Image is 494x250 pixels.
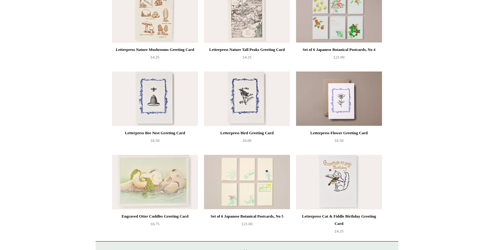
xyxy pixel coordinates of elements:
img: Engraved Otter Cuddles Greeting Card [112,155,198,209]
span: £4.25 [150,55,159,59]
img: Letterpress Flower Greeting Card [296,72,382,126]
a: Set of 6 Japanese Botanical Postcards, No 4 £21.00 [296,46,382,71]
div: Letterpress Cat & Fiddle Birthday Greeting Card [298,213,380,227]
a: Engraved Otter Cuddles Greeting Card Engraved Otter Cuddles Greeting Card [112,155,198,209]
img: Set of 6 Japanese Botanical Postcards, No 5 [204,155,290,209]
div: Letterpress Bee Nest Greeting Card [114,129,196,137]
a: Letterpress Nature Mushrooms Greeting Card £4.25 [112,46,198,71]
span: £6.50 [150,138,159,143]
div: Letterpress Nature Tall Peaks Greeting Card [206,46,288,53]
span: £21.00 [242,222,252,226]
a: Engraved Otter Cuddles Greeting Card £6.75 [112,213,198,238]
div: Engraved Otter Cuddles Greeting Card [114,213,196,220]
img: Letterpress Bee Nest Greeting Card [112,72,198,126]
a: Letterpress Bee Nest Greeting Card £6.50 [112,129,198,154]
div: Set of 6 Japanese Botanical Postcards, No 4 [298,46,380,53]
a: Set of 6 Japanese Botanical Postcards, No 5 £21.00 [204,213,290,238]
span: £4.25 [334,229,343,233]
a: Letterpress Flower Greeting Card Letterpress Flower Greeting Card [296,72,382,126]
span: £21.00 [334,55,344,59]
a: Letterpress Nature Tall Peaks Greeting Card £4.25 [204,46,290,71]
div: Letterpress Bird Greeting Card [206,129,288,137]
a: Letterpress Bee Nest Greeting Card Letterpress Bee Nest Greeting Card [112,72,198,126]
div: Set of 6 Japanese Botanical Postcards, No 5 [206,213,288,220]
div: Letterpress Flower Greeting Card [298,129,380,137]
a: Letterpress Cat & Fiddle Birthday Greeting Card Letterpress Cat & Fiddle Birthday Greeting Card [296,155,382,209]
a: Letterpress Flower Greeting Card £6.50 [296,129,382,154]
img: Letterpress Bird Greeting Card [204,72,290,126]
span: £6.50 [334,138,343,143]
div: Letterpress Nature Mushrooms Greeting Card [114,46,196,53]
a: Set of 6 Japanese Botanical Postcards, No 5 Set of 6 Japanese Botanical Postcards, No 5 [204,155,290,209]
span: £4.25 [242,55,251,59]
span: £6.00 [242,138,251,143]
img: Letterpress Cat & Fiddle Birthday Greeting Card [296,155,382,209]
a: Letterpress Bird Greeting Card Letterpress Bird Greeting Card [204,72,290,126]
a: Letterpress Cat & Fiddle Birthday Greeting Card £4.25 [296,213,382,238]
span: £6.75 [150,222,159,226]
a: Letterpress Bird Greeting Card £6.00 [204,129,290,154]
